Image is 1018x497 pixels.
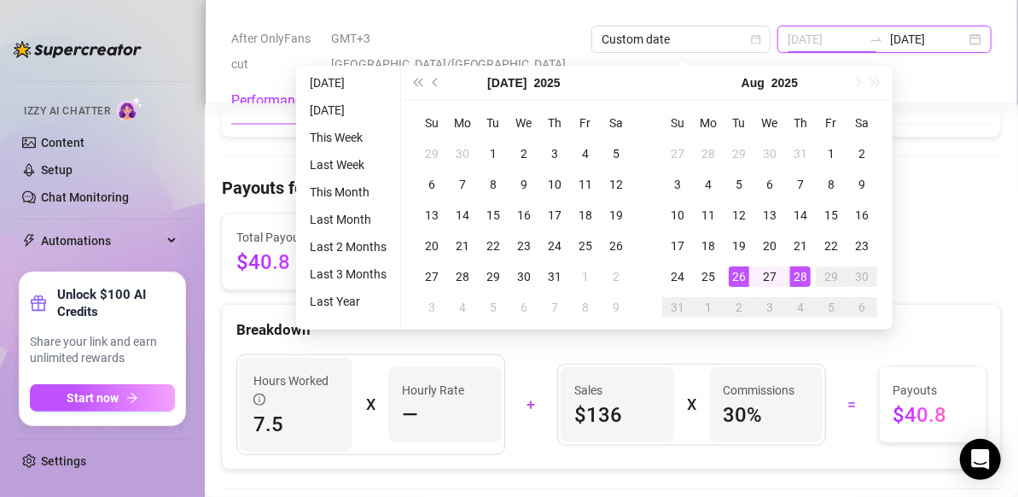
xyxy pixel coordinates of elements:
[754,138,785,169] td: 2025-07-30
[447,138,478,169] td: 2025-06-30
[539,138,570,169] td: 2025-07-03
[447,292,478,323] td: 2025-08-04
[759,143,780,164] div: 30
[662,292,693,323] td: 2025-08-31
[422,205,442,225] div: 13
[821,174,841,195] div: 8
[303,237,393,257] li: Last 2 Months
[483,266,503,287] div: 29
[816,261,846,292] td: 2025-08-29
[852,236,872,256] div: 23
[539,261,570,292] td: 2025-07-31
[790,236,811,256] div: 21
[754,108,785,138] th: We
[570,169,601,200] td: 2025-07-11
[870,32,883,46] span: swap-right
[575,174,596,195] div: 11
[303,291,393,312] li: Last Year
[575,205,596,225] div: 18
[544,236,565,256] div: 24
[416,138,447,169] td: 2025-06-29
[785,231,816,261] td: 2025-08-21
[754,292,785,323] td: 2025-09-03
[478,231,509,261] td: 2025-07-22
[729,297,749,318] div: 2
[816,231,846,261] td: 2025-08-22
[408,66,427,100] button: Last year (Control + left)
[729,205,749,225] div: 12
[821,297,841,318] div: 5
[606,297,626,318] div: 9
[693,261,724,292] td: 2025-08-25
[893,381,973,400] span: Payouts
[452,205,473,225] div: 14
[662,231,693,261] td: 2025-08-17
[688,391,696,418] div: X
[693,231,724,261] td: 2025-08-18
[724,169,754,200] td: 2025-08-05
[487,66,526,100] button: Choose a month
[698,143,718,164] div: 28
[698,297,718,318] div: 1
[574,381,660,400] span: Sales
[126,392,138,404] span: arrow-right
[427,66,445,100] button: Previous month (PageUp)
[759,205,780,225] div: 13
[253,371,339,409] span: Hours Worked
[452,266,473,287] div: 28
[698,236,718,256] div: 18
[303,209,393,230] li: Last Month
[303,127,393,148] li: This Week
[303,182,393,202] li: This Month
[447,200,478,231] td: 2025-07-14
[602,26,760,52] span: Custom date
[303,73,393,93] li: [DATE]
[303,155,393,175] li: Last Week
[478,138,509,169] td: 2025-07-01
[790,205,811,225] div: 14
[422,236,442,256] div: 20
[483,143,503,164] div: 1
[785,108,816,138] th: Th
[509,169,539,200] td: 2025-07-09
[483,236,503,256] div: 22
[601,200,631,231] td: 2025-07-19
[452,174,473,195] div: 7
[846,138,877,169] td: 2025-08-02
[724,231,754,261] td: 2025-08-19
[416,169,447,200] td: 2025-07-06
[452,236,473,256] div: 21
[57,286,175,320] strong: Unlock $100 AI Credits
[544,205,565,225] div: 17
[729,236,749,256] div: 19
[729,266,749,287] div: 26
[852,266,872,287] div: 30
[22,234,36,248] span: thunderbolt
[890,30,966,49] input: End date
[447,169,478,200] td: 2025-07-07
[447,108,478,138] th: Mo
[816,108,846,138] th: Fr
[514,297,534,318] div: 6
[416,200,447,231] td: 2025-07-13
[539,108,570,138] th: Th
[852,297,872,318] div: 6
[667,205,688,225] div: 10
[893,401,973,429] span: $40.8
[816,169,846,200] td: 2025-08-08
[698,174,718,195] div: 4
[544,297,565,318] div: 7
[14,41,142,58] img: logo-BBDzfeDw.svg
[816,292,846,323] td: 2025-09-05
[570,138,601,169] td: 2025-07-04
[570,200,601,231] td: 2025-07-18
[67,391,119,405] span: Start now
[759,174,780,195] div: 6
[539,231,570,261] td: 2025-07-24
[514,205,534,225] div: 16
[509,138,539,169] td: 2025-07-02
[236,319,986,342] div: Breakdown
[870,32,883,46] span: to
[575,297,596,318] div: 8
[698,266,718,287] div: 25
